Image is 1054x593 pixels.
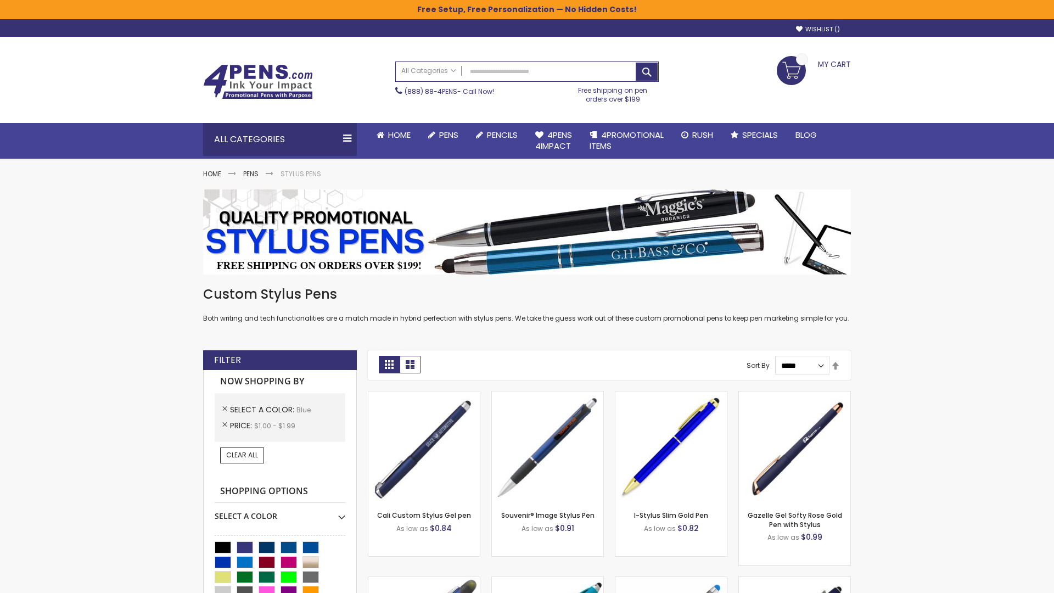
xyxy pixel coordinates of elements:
[787,123,826,147] a: Blog
[522,524,553,533] span: As low as
[388,129,411,141] span: Home
[396,62,462,80] a: All Categories
[214,354,241,366] strong: Filter
[492,391,603,400] a: Souvenir® Image Stylus Pen-Blue
[795,129,817,141] span: Blog
[230,404,296,415] span: Select A Color
[377,511,471,520] a: Cali Custom Stylus Gel pen
[555,523,574,534] span: $0.91
[739,391,850,503] img: Gazelle Gel Softy Rose Gold Pen with Stylus-Blue
[644,524,676,533] span: As low as
[220,447,264,463] a: Clear All
[215,370,345,393] strong: Now Shopping by
[796,25,840,33] a: Wishlist
[615,391,727,503] img: I-Stylus Slim Gold-Blue
[742,129,778,141] span: Specials
[215,480,345,504] strong: Shopping Options
[405,87,494,96] span: - Call Now!
[296,405,311,415] span: Blue
[767,533,799,542] span: As low as
[526,123,581,159] a: 4Pens4impact
[254,421,295,430] span: $1.00 - $1.99
[368,577,480,586] a: Souvenir® Jalan Highlighter Stylus Pen Combo-Blue
[590,129,664,152] span: 4PROMOTIONAL ITEMS
[748,511,842,529] a: Gazelle Gel Softy Rose Gold Pen with Stylus
[368,391,480,503] img: Cali Custom Stylus Gel pen-Blue
[492,391,603,503] img: Souvenir® Image Stylus Pen-Blue
[401,66,456,75] span: All Categories
[467,123,526,147] a: Pencils
[634,511,708,520] a: I-Stylus Slim Gold Pen
[439,129,458,141] span: Pens
[215,503,345,522] div: Select A Color
[379,356,400,373] strong: Grid
[419,123,467,147] a: Pens
[801,532,822,542] span: $0.99
[203,123,357,156] div: All Categories
[487,129,518,141] span: Pencils
[677,523,699,534] span: $0.82
[396,524,428,533] span: As low as
[430,523,452,534] span: $0.84
[230,420,254,431] span: Price
[203,169,221,178] a: Home
[226,450,258,460] span: Clear All
[203,286,851,323] div: Both writing and tech functionalities are a match made in hybrid perfection with stylus pens. We ...
[203,189,851,275] img: Stylus Pens
[203,286,851,303] h1: Custom Stylus Pens
[739,391,850,400] a: Gazelle Gel Softy Rose Gold Pen with Stylus-Blue
[492,577,603,586] a: Neon Stylus Highlighter-Pen Combo-Blue
[281,169,321,178] strong: Stylus Pens
[368,391,480,400] a: Cali Custom Stylus Gel pen-Blue
[203,64,313,99] img: 4Pens Custom Pens and Promotional Products
[243,169,259,178] a: Pens
[615,391,727,400] a: I-Stylus Slim Gold-Blue
[672,123,722,147] a: Rush
[615,577,727,586] a: Islander Softy Gel with Stylus - ColorJet Imprint-Blue
[739,577,850,586] a: Custom Soft Touch® Metal Pens with Stylus-Blue
[535,129,572,152] span: 4Pens 4impact
[581,123,672,159] a: 4PROMOTIONALITEMS
[501,511,595,520] a: Souvenir® Image Stylus Pen
[567,82,659,104] div: Free shipping on pen orders over $199
[405,87,457,96] a: (888) 88-4PENS
[722,123,787,147] a: Specials
[368,123,419,147] a: Home
[692,129,713,141] span: Rush
[747,361,770,370] label: Sort By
